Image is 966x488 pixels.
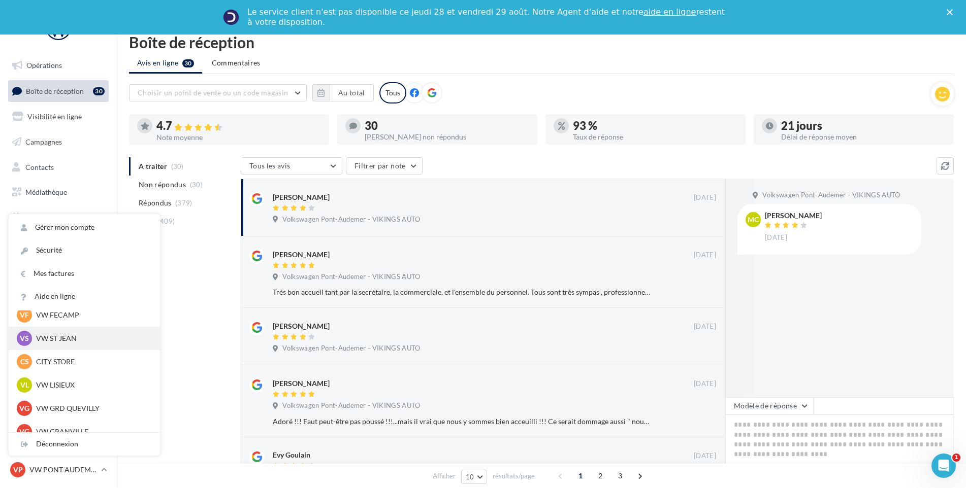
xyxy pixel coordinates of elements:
[461,470,487,484] button: 10
[158,217,175,225] span: (409)
[19,427,29,437] span: VG
[36,357,148,367] p: CITY STORE
[9,262,160,285] a: Mes factures
[9,285,160,308] a: Aide en ligne
[947,9,957,15] div: Fermer
[247,7,727,27] div: Le service client n'est pas disponible ce jeudi 28 et vendredi 29 août. Notre Agent d'aide et not...
[9,433,160,456] div: Déconnexion
[9,239,160,262] a: Sécurité
[9,216,160,239] a: Gérer mon compte
[365,133,529,141] div: [PERSON_NAME] non répondus
[36,310,148,320] p: VW FECAMP
[249,161,291,170] span: Tous les avis
[20,310,29,320] span: VF
[643,7,696,17] a: aide en ligne
[781,133,946,141] div: Délai de réponse moyen
[20,380,29,390] span: VL
[282,401,420,410] span: Volkswagen Pont-Audemer - VIKINGS AUTO
[273,250,330,260] div: [PERSON_NAME]
[282,272,420,282] span: Volkswagen Pont-Audemer - VIKINGS AUTO
[282,344,420,353] span: Volkswagen Pont-Audemer - VIKINGS AUTO
[212,58,261,68] span: Commentaires
[139,198,172,208] span: Répondus
[6,182,111,203] a: Médiathèque
[694,251,716,260] span: [DATE]
[592,468,608,484] span: 2
[223,9,239,25] img: Profile image for Service-Client
[466,473,474,481] span: 10
[573,133,737,141] div: Taux de réponse
[6,157,111,178] a: Contacts
[612,468,628,484] span: 3
[765,233,787,242] span: [DATE]
[273,192,330,202] div: [PERSON_NAME]
[694,193,716,202] span: [DATE]
[129,84,307,101] button: Choisir un point de vente ou un code magasin
[273,321,330,331] div: [PERSON_NAME]
[694,451,716,461] span: [DATE]
[573,120,737,131] div: 93 %
[36,403,148,413] p: VW GRD QUEVILLY
[273,287,650,297] div: Très bon accueil tant par la secrétaire, la commerciale, et l'ensemble du personnel. Tous sont tr...
[20,333,29,343] span: VS
[26,86,84,95] span: Boîte de réception
[273,450,310,460] div: Evy Goulain
[6,106,111,127] a: Visibilité en ligne
[190,181,203,189] span: (30)
[346,157,423,175] button: Filtrer par note
[762,191,900,200] span: Volkswagen Pont-Audemer - VIKINGS AUTO
[282,215,420,224] span: Volkswagen Pont-Audemer - VIKINGS AUTO
[27,112,82,121] span: Visibilité en ligne
[694,379,716,389] span: [DATE]
[365,120,529,131] div: 30
[36,427,148,437] p: VW GRANVILLE
[20,357,29,367] span: CS
[129,34,954,50] div: Boîte de réception
[379,82,406,103] div: Tous
[781,120,946,131] div: 21 jours
[156,120,321,132] div: 4.7
[493,471,535,481] span: résultats/page
[572,468,589,484] span: 1
[330,84,374,101] button: Au total
[25,162,54,171] span: Contacts
[6,207,111,228] a: Calendrier
[952,454,960,462] span: 1
[36,380,148,390] p: VW LISIEUX
[19,403,29,413] span: VG
[312,84,374,101] button: Au total
[156,134,321,141] div: Note moyenne
[433,471,456,481] span: Afficher
[36,333,148,343] p: VW ST JEAN
[6,232,111,262] a: PLV et print personnalisable
[175,199,192,207] span: (379)
[25,188,67,196] span: Médiathèque
[6,266,111,296] a: Campagnes DataOnDemand
[694,322,716,331] span: [DATE]
[25,137,62,146] span: Campagnes
[273,416,650,427] div: Adoré !!! Faut peut-être pas poussé !!!...mais il vrai que nous y sommes bien acceuilli !!! Ce se...
[725,397,814,414] button: Modèle de réponse
[26,61,62,69] span: Opérations
[748,215,759,225] span: MC
[93,87,105,95] div: 30
[6,131,111,153] a: Campagnes
[6,80,111,102] a: Boîte de réception30
[273,378,330,389] div: [PERSON_NAME]
[25,213,59,222] span: Calendrier
[138,88,288,97] span: Choisir un point de vente ou un code magasin
[13,465,23,475] span: VP
[765,212,822,219] div: [PERSON_NAME]
[139,180,186,190] span: Non répondus
[241,157,342,175] button: Tous les avis
[29,465,97,475] p: VW PONT AUDEMER
[8,460,109,479] a: VP VW PONT AUDEMER
[931,454,956,478] iframe: Intercom live chat
[6,55,111,76] a: Opérations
